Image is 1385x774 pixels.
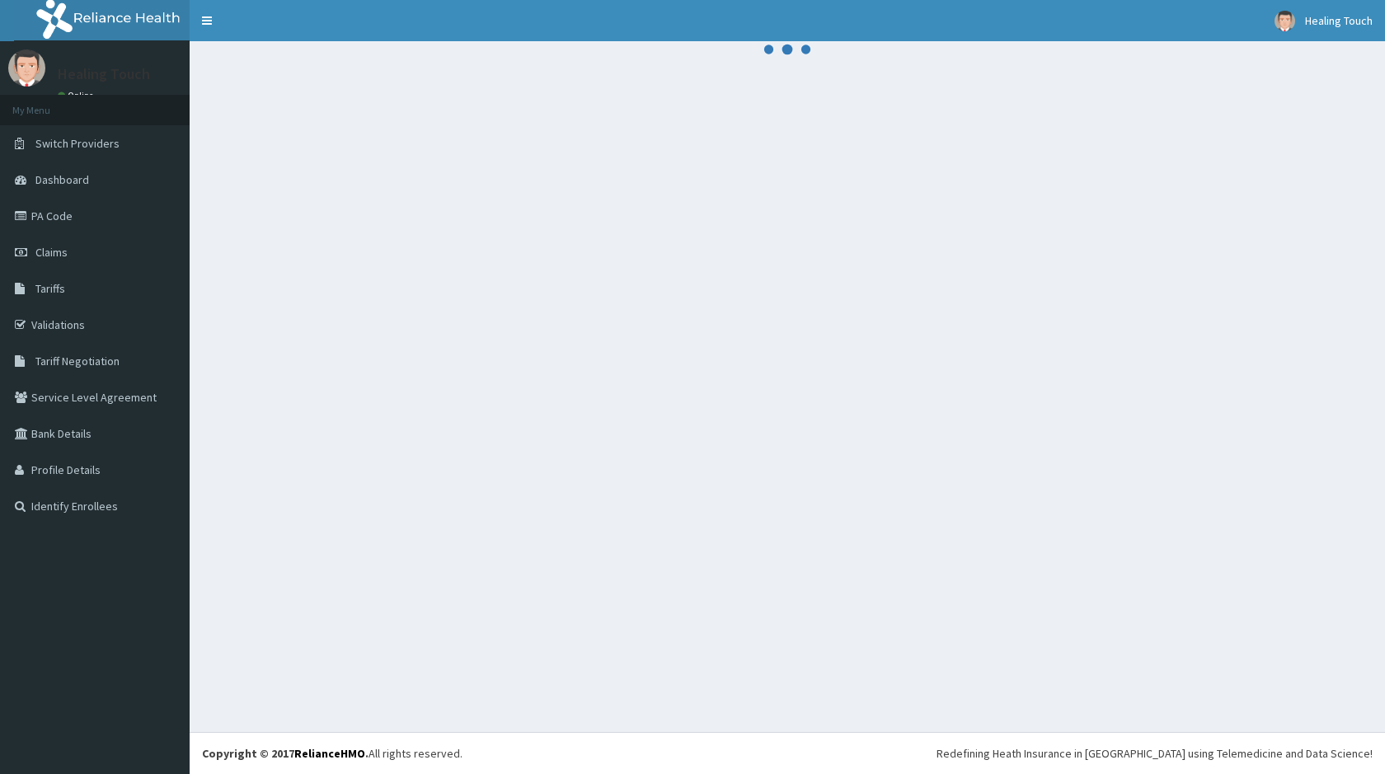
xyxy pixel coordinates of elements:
[35,136,120,151] span: Switch Providers
[58,67,150,82] p: Healing Touch
[763,25,812,74] svg: audio-loading
[35,172,89,187] span: Dashboard
[35,281,65,296] span: Tariffs
[8,49,45,87] img: User Image
[190,732,1385,774] footer: All rights reserved.
[294,746,365,761] a: RelianceHMO
[1305,13,1373,28] span: Healing Touch
[58,90,97,101] a: Online
[1275,11,1295,31] img: User Image
[937,745,1373,762] div: Redefining Heath Insurance in [GEOGRAPHIC_DATA] using Telemedicine and Data Science!
[202,746,369,761] strong: Copyright © 2017 .
[35,354,120,368] span: Tariff Negotiation
[35,245,68,260] span: Claims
